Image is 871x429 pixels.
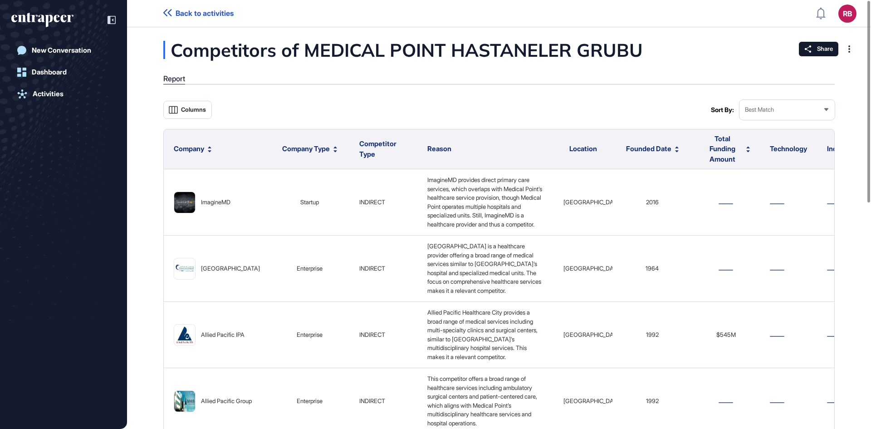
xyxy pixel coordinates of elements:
[626,144,671,154] span: Founded Date
[770,144,807,153] span: Technology
[297,397,323,404] span: enterprise
[176,9,234,18] span: Back to activities
[427,309,539,360] span: Allied Pacific Healthcare City provides a broad range of medical services including multi-special...
[163,74,185,83] div: Report
[359,139,396,158] span: Competitor Type
[163,41,734,59] div: Competitors of MEDICAL POINT HASTANELER GRUBU
[11,63,116,81] a: Dashboard
[163,9,234,18] a: Back to activities
[838,5,856,23] button: RB
[201,330,245,340] div: Allied Pacific IPA
[427,375,538,427] span: This competitor offers a broad range of healthcare services including ambulatory surgical centers...
[563,331,622,338] span: [GEOGRAPHIC_DATA]
[282,144,330,154] span: Company Type
[32,68,67,76] div: Dashboard
[563,265,622,272] span: [GEOGRAPHIC_DATA]
[626,144,679,154] button: Founded Date
[702,134,750,165] button: Total Funding Amount
[33,90,64,98] div: Activities
[646,397,659,404] span: 1992
[745,106,774,113] span: Best Match
[297,331,323,338] span: enterprise
[563,397,622,404] span: [GEOGRAPHIC_DATA]
[174,258,195,279] img: Al Salam International Hospital-logo
[174,144,211,154] button: Company
[174,144,204,154] span: Company
[359,198,385,206] span: INDIRECT
[359,397,385,404] span: INDIRECT
[563,198,622,206] span: [GEOGRAPHIC_DATA]
[201,198,230,207] div: ImagineMD
[174,391,195,412] img: Allied Pacific Group-logo
[174,192,195,213] img: ImagineMD-logo
[181,106,206,113] span: Columns
[201,264,260,273] div: [GEOGRAPHIC_DATA]
[817,45,833,53] span: Share
[646,198,659,206] span: 2016
[282,144,337,154] button: Company Type
[11,85,116,103] a: Activities
[359,331,385,338] span: INDIRECT
[32,46,91,54] div: New Conversation
[297,265,323,272] span: enterprise
[711,106,734,113] span: Sort By:
[201,397,252,406] div: Allied Pacific Group
[716,331,736,338] span: $545M
[827,144,854,153] span: Industry
[702,134,743,165] span: Total Funding Amount
[174,325,195,345] img: Allied Pacific IPA-logo
[359,265,385,272] span: INDIRECT
[427,242,543,294] span: [GEOGRAPHIC_DATA] is a healthcare provider offering a broad range of medical services similar to ...
[163,101,212,119] button: Columns
[646,331,659,338] span: 1992
[646,265,659,272] span: 1964
[569,144,597,153] span: Location
[11,13,73,27] div: entrapeer-logo
[300,198,319,206] span: startup
[427,144,451,153] span: Reason
[11,41,116,59] a: New Conversation
[427,176,543,228] span: ImagineMD provides direct primary care services, which overlaps with Medical Point’s healthcare s...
